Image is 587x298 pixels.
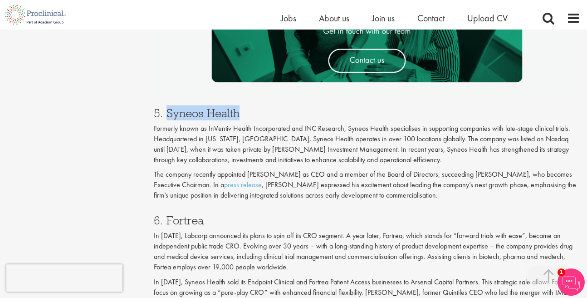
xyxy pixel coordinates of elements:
[372,12,395,24] a: Join us
[417,12,445,24] a: Contact
[224,180,262,189] a: press release
[154,231,581,272] p: In [DATE], Labcorp announced its plans to spin off its CRO segment. A year later, Fortrea, which ...
[6,264,122,292] iframe: reCAPTCHA
[558,268,585,296] img: Chatbot
[467,12,508,24] a: Upload CV
[154,124,581,165] p: Formerly known as InVentiv Health Incorporated and INC Research, Syneos Health specialises in sup...
[281,12,296,24] a: Jobs
[154,107,581,119] h3: 5. Syneos Health
[319,12,349,24] a: About us
[154,169,581,201] p: The company recently appointed [PERSON_NAME] as CEO and a member of the Board of Directors, succe...
[558,268,565,276] span: 1
[154,214,581,226] h3: 6. Fortrea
